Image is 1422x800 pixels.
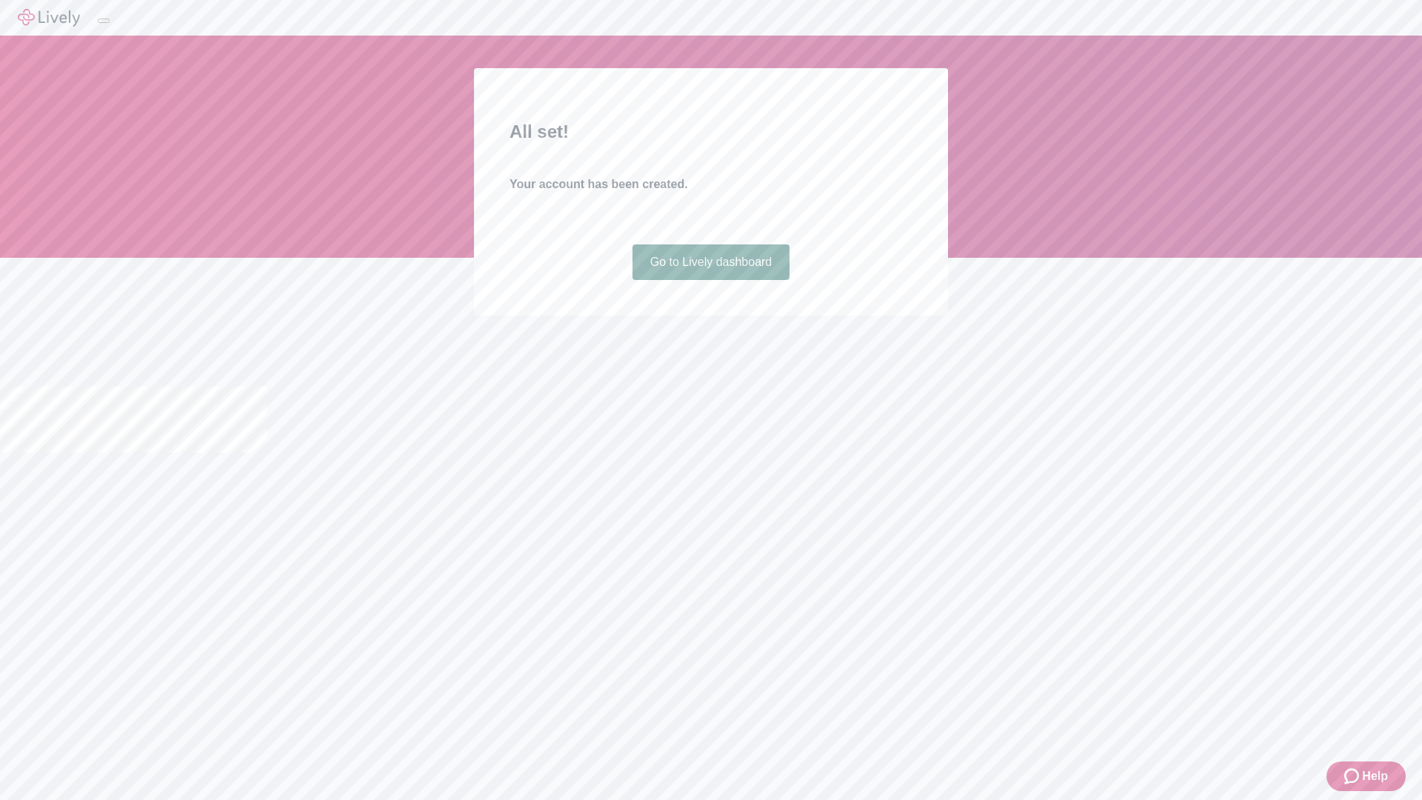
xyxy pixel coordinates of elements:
[1362,767,1388,785] span: Help
[1326,761,1406,791] button: Zendesk support iconHelp
[18,9,80,27] img: Lively
[510,119,912,145] h2: All set!
[98,19,110,23] button: Log out
[1344,767,1362,785] svg: Zendesk support icon
[632,244,790,280] a: Go to Lively dashboard
[510,176,912,193] h4: Your account has been created.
